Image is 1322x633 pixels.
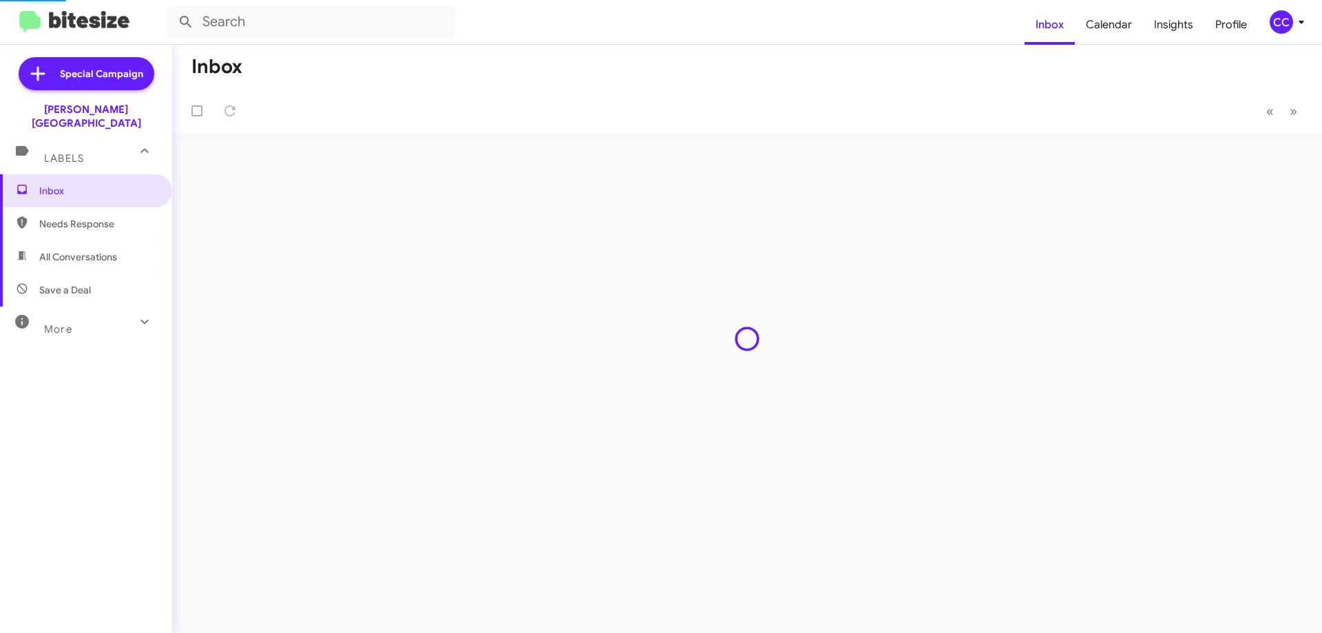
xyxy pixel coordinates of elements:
span: Needs Response [39,217,156,231]
div: CC [1270,10,1293,34]
button: Previous [1258,97,1282,125]
a: Insights [1143,5,1204,45]
span: Inbox [39,184,156,198]
a: Inbox [1025,5,1075,45]
span: Labels [44,152,84,165]
span: More [44,323,72,335]
button: CC [1258,10,1307,34]
h1: Inbox [191,56,242,78]
input: Search [167,6,456,39]
button: Next [1281,97,1305,125]
a: Special Campaign [19,57,154,90]
span: Special Campaign [60,67,143,81]
span: All Conversations [39,250,117,264]
a: Profile [1204,5,1258,45]
nav: Page navigation example [1259,97,1305,125]
a: Calendar [1075,5,1143,45]
span: Save a Deal [39,283,91,297]
span: « [1266,103,1274,120]
span: » [1290,103,1297,120]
